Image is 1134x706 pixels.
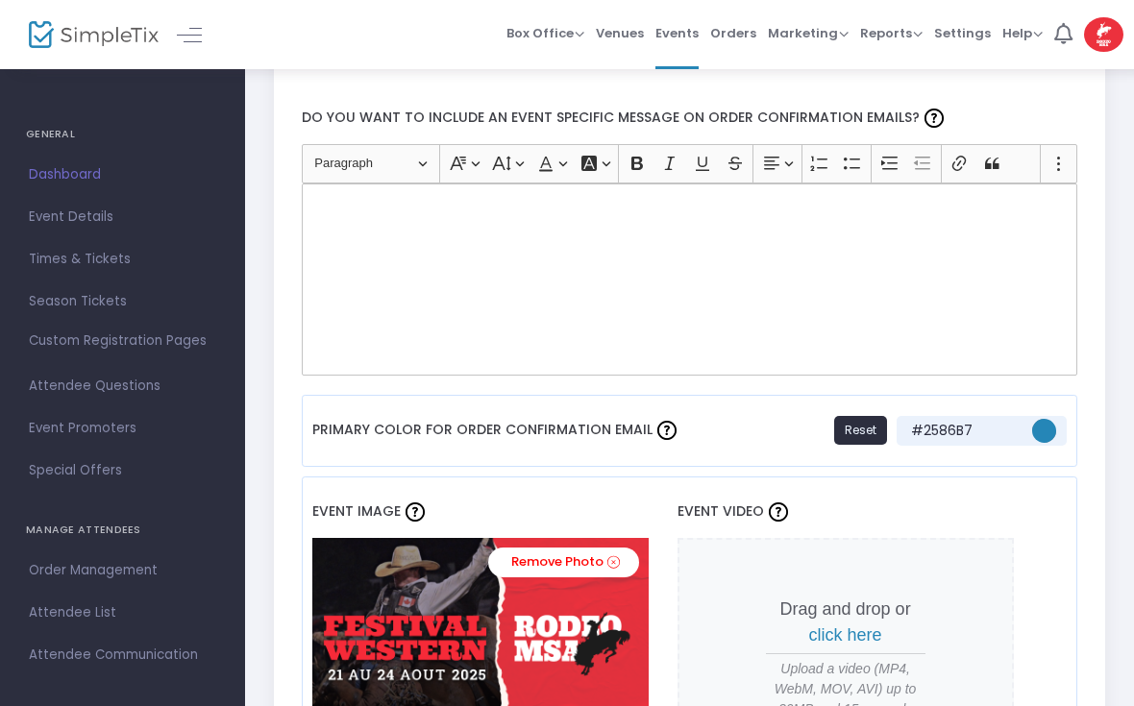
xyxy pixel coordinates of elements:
button: Reset [834,416,887,445]
span: Event Details [29,205,216,230]
h4: MANAGE ATTENDEES [26,511,219,549]
span: Box Office [506,24,584,42]
a: Remove Photo [488,548,639,577]
div: Editor toolbar [302,144,1078,183]
span: Order Management [29,558,216,583]
span: Season Tickets [29,289,216,314]
span: #2586B7 [906,421,1022,441]
span: Help [1002,24,1043,42]
span: Venues [596,9,644,58]
p: Drag and drop or [766,596,925,648]
span: Event Promoters [29,416,216,441]
span: Attendee List [29,600,216,625]
span: Times & Tickets [29,247,216,272]
span: Attendee Communication [29,643,216,668]
span: Reports [860,24,923,42]
img: question-mark [406,502,425,522]
div: Rich Text Editor, main [302,183,1078,376]
span: Settings [934,9,991,58]
img: question-mark [924,109,944,128]
span: click here [809,625,882,645]
kendo-colorpicker: #2586b7 [1022,416,1057,446]
img: question-mark [657,421,677,440]
span: Custom Registration Pages [29,331,207,351]
button: Paragraph [306,149,435,179]
span: Events [655,9,699,58]
span: Attendee Questions [29,374,216,399]
label: Do you want to include an event specific message on order confirmation emails? [292,93,1087,144]
span: Paragraph [314,152,414,175]
span: Orders [710,9,756,58]
span: Marketing [768,24,849,42]
span: Event Video [678,501,764,521]
label: Primary Color For Order Confirmation Email [312,405,681,456]
img: question-mark [769,502,788,522]
h4: GENERAL [26,115,219,154]
span: Dashboard [29,162,216,187]
span: Event Image [312,501,401,521]
span: Special Offers [29,458,216,483]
